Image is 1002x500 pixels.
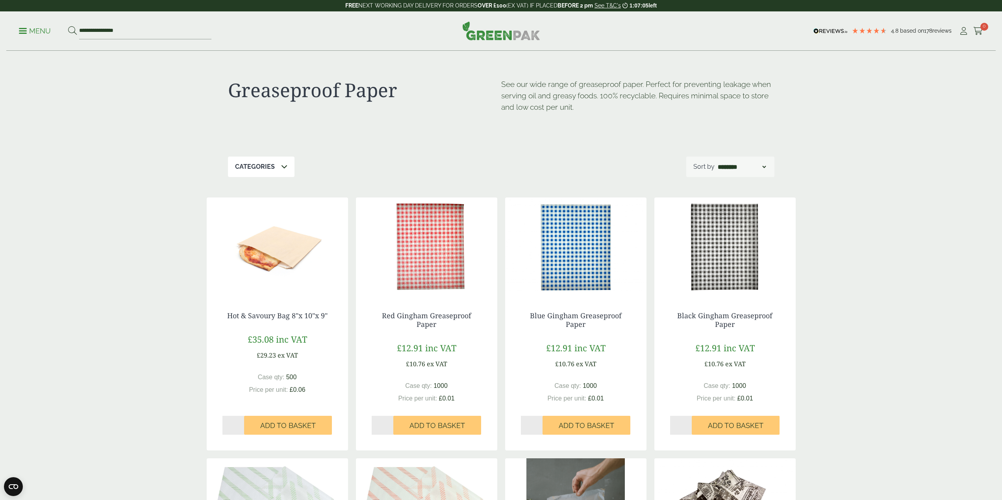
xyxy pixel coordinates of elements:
span: inc VAT [425,342,456,354]
span: 1000 [433,382,448,389]
button: Open CMP widget [4,477,23,496]
a: Menu [19,26,51,34]
p: Menu [19,26,51,36]
a: Blue Gingham Greaseproof Paper [530,311,622,329]
button: Add to Basket [244,416,332,435]
h1: Greaseproof Paper [228,79,501,101]
span: left [648,2,657,9]
strong: FREE [345,2,358,9]
span: inc VAT [724,342,755,354]
p: See our wide range of greaseproof paper. Perfect for preventing leakage when serving oil and grea... [501,79,774,113]
strong: OVER £100 [478,2,506,9]
span: ex VAT [427,360,447,368]
span: 1000 [732,382,746,389]
span: £12.91 [695,342,721,354]
span: Price per unit: [249,386,288,393]
span: £10.76 [555,360,574,368]
span: Case qty: [405,382,432,389]
a: Red Gingham Greaseproof Paper [382,311,471,329]
a: Hot & Savoury Bag 8"x 10"x 9" [227,311,328,320]
button: Add to Basket [692,416,780,435]
span: Price per unit: [398,395,437,402]
i: My Account [959,27,969,35]
span: £0.01 [439,395,455,402]
span: 1:07:05 [630,2,648,9]
span: 1000 [583,382,597,389]
img: REVIEWS.io [813,28,848,34]
strong: BEFORE 2 pm [557,2,593,9]
a: Black Gingham Greaseproof Paper [677,311,772,329]
a: See T&C's [595,2,621,9]
span: £35.08 [248,333,274,345]
span: 178 [924,28,932,34]
span: ex VAT [725,360,746,368]
span: reviews [932,28,952,34]
span: £29.23 [257,351,276,360]
span: 4.8 [891,28,900,34]
span: £12.91 [397,342,423,354]
img: 3330052 Hot N Savoury Brown Bag 8x10x9inch with Pizza [207,197,348,296]
span: ex VAT [576,360,596,368]
span: Case qty: [704,382,730,389]
span: ex VAT [278,351,298,360]
span: inc VAT [574,342,606,354]
span: Add to Basket [708,421,763,430]
span: 500 [286,374,297,380]
span: Case qty: [554,382,581,389]
i: Cart [973,27,983,35]
span: £0.01 [737,395,753,402]
button: Add to Basket [393,416,481,435]
img: Black Gingham Greaseproof Paper-0 [654,197,796,296]
div: 4.78 Stars [852,27,887,34]
span: Add to Basket [409,421,465,430]
a: 0 [973,25,983,37]
img: Red Gingham Greaseproof Paper-0 [356,197,497,296]
span: Add to Basket [260,421,316,430]
span: Case qty: [258,374,285,380]
span: £10.76 [406,360,425,368]
span: Add to Basket [559,421,614,430]
span: Based on [900,28,924,34]
select: Shop order [716,162,767,172]
span: Price per unit: [547,395,586,402]
img: Blue Gingham Greaseproof Paper-0 [505,197,646,296]
span: Price per unit: [696,395,735,402]
p: Categories [235,162,275,172]
span: £12.91 [546,342,572,354]
img: GreenPak Supplies [462,21,540,40]
span: £10.76 [704,360,724,368]
p: Sort by [693,162,715,172]
span: inc VAT [276,333,307,345]
span: £0.01 [588,395,604,402]
span: £0.06 [290,386,306,393]
span: 0 [980,23,988,31]
button: Add to Basket [543,416,630,435]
